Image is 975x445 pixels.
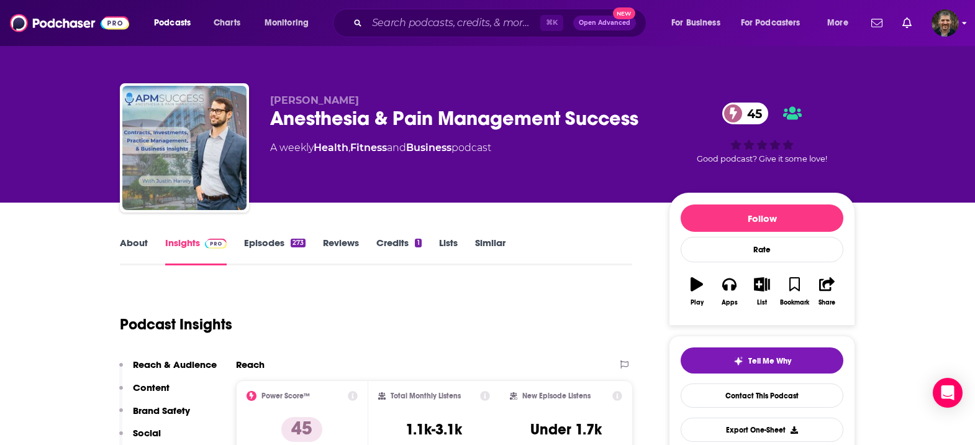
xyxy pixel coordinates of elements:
a: Similar [475,237,506,265]
h3: Under 1.7k [530,420,602,439]
span: For Podcasters [741,14,800,32]
h2: Power Score™ [261,392,310,400]
span: [PERSON_NAME] [270,94,359,106]
a: Lists [439,237,458,265]
div: Open Intercom Messenger [933,378,963,408]
h3: 1.1k-3.1k [406,420,462,439]
img: Anesthesia & Pain Management Success [122,86,247,210]
h2: Total Monthly Listens [391,392,461,400]
a: Charts [206,13,248,33]
div: Search podcasts, credits, & more... [345,9,658,37]
span: New [613,7,635,19]
a: Episodes273 [244,237,306,265]
a: Show notifications dropdown [866,12,887,34]
span: Good podcast? Give it some love! [697,154,827,163]
span: Monitoring [265,14,309,32]
p: Reach & Audience [133,359,217,370]
img: Podchaser Pro [205,239,227,249]
input: Search podcasts, credits, & more... [367,13,540,33]
button: Reach & Audience [119,359,217,382]
a: Contact This Podcast [681,383,843,408]
span: Logged in as vincegalloro [932,9,959,37]
p: Content [133,382,170,393]
button: open menu [145,13,207,33]
button: Apps [713,269,745,314]
p: Social [133,427,161,439]
span: 45 [735,103,768,124]
button: Brand Safety [119,405,190,428]
span: Podcasts [154,14,191,32]
button: tell me why sparkleTell Me Why [681,347,843,374]
button: open menu [663,13,736,33]
button: Play [681,269,713,314]
button: open menu [733,13,819,33]
div: Bookmark [780,299,809,306]
span: Tell Me Why [748,356,791,366]
span: and [387,142,406,154]
h2: New Episode Listens [522,392,591,400]
div: A weekly podcast [270,140,491,155]
div: 273 [291,239,306,247]
div: Share [819,299,835,306]
a: InsightsPodchaser Pro [165,237,227,265]
div: Rate [681,237,843,262]
button: open menu [819,13,864,33]
button: List [746,269,778,314]
button: Content [119,382,170,405]
a: Health [314,142,348,154]
span: , [348,142,350,154]
img: Podchaser - Follow, Share and Rate Podcasts [10,11,129,35]
button: Share [811,269,843,314]
span: Charts [214,14,240,32]
p: Brand Safety [133,405,190,416]
a: Credits1 [376,237,421,265]
div: 1 [415,239,421,247]
button: Bookmark [778,269,810,314]
div: Apps [722,299,738,306]
a: 45 [722,103,768,124]
span: For Business [671,14,720,32]
div: List [757,299,767,306]
div: 45Good podcast? Give it some love! [669,94,855,172]
button: Follow [681,204,843,232]
img: User Profile [932,9,959,37]
button: open menu [256,13,325,33]
button: Open AdvancedNew [573,16,636,30]
span: ⌘ K [540,15,563,31]
a: Business [406,142,451,154]
a: Reviews [323,237,359,265]
div: Play [691,299,704,306]
span: More [827,14,848,32]
span: Open Advanced [579,20,630,26]
button: Show profile menu [932,9,959,37]
a: Fitness [350,142,387,154]
button: Export One-Sheet [681,418,843,442]
a: Show notifications dropdown [897,12,917,34]
h2: Reach [236,359,265,370]
a: About [120,237,148,265]
p: 45 [281,417,322,442]
h1: Podcast Insights [120,315,232,334]
img: tell me why sparkle [733,356,743,366]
